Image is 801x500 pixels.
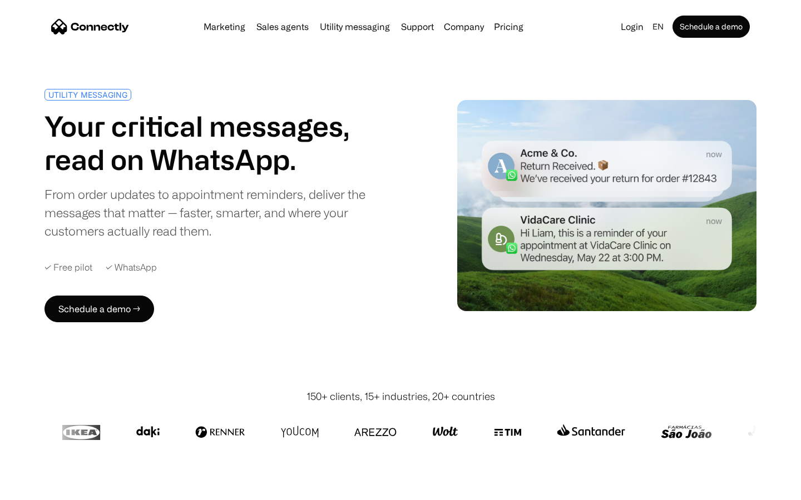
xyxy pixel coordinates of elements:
a: Login [616,19,648,34]
a: Pricing [489,22,528,31]
a: Schedule a demo → [44,296,154,322]
a: Schedule a demo [673,16,750,38]
h1: Your critical messages, read on WhatsApp. [44,109,396,176]
div: From order updates to appointment reminders, deliver the messages that matter — faster, smarter, ... [44,185,396,240]
a: Sales agents [252,22,313,31]
div: 150+ clients, 15+ industries, 20+ countries [306,389,495,404]
div: Company [444,19,484,34]
a: Utility messaging [315,22,394,31]
div: en [652,19,664,34]
a: Marketing [199,22,250,31]
ul: Language list [22,481,67,496]
div: UTILITY MESSAGING [48,91,127,99]
a: Support [397,22,438,31]
aside: Language selected: English [11,479,67,496]
div: ✓ Free pilot [44,262,92,273]
div: ✓ WhatsApp [106,262,157,273]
